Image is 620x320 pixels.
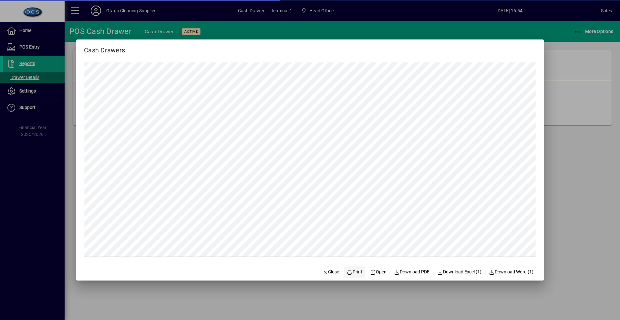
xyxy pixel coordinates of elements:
span: Download Excel (1) [437,269,481,275]
span: Download Word (1) [489,269,534,275]
button: Download Word (1) [487,266,536,278]
span: Open [370,269,387,275]
a: Download PDF [392,266,432,278]
a: Open [367,266,389,278]
span: Print [347,269,362,275]
button: Close [320,266,342,278]
span: Close [323,269,339,275]
button: Print [344,266,365,278]
span: Download PDF [394,269,430,275]
button: Download Excel (1) [435,266,484,278]
h2: Cash Drawers [76,39,133,55]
